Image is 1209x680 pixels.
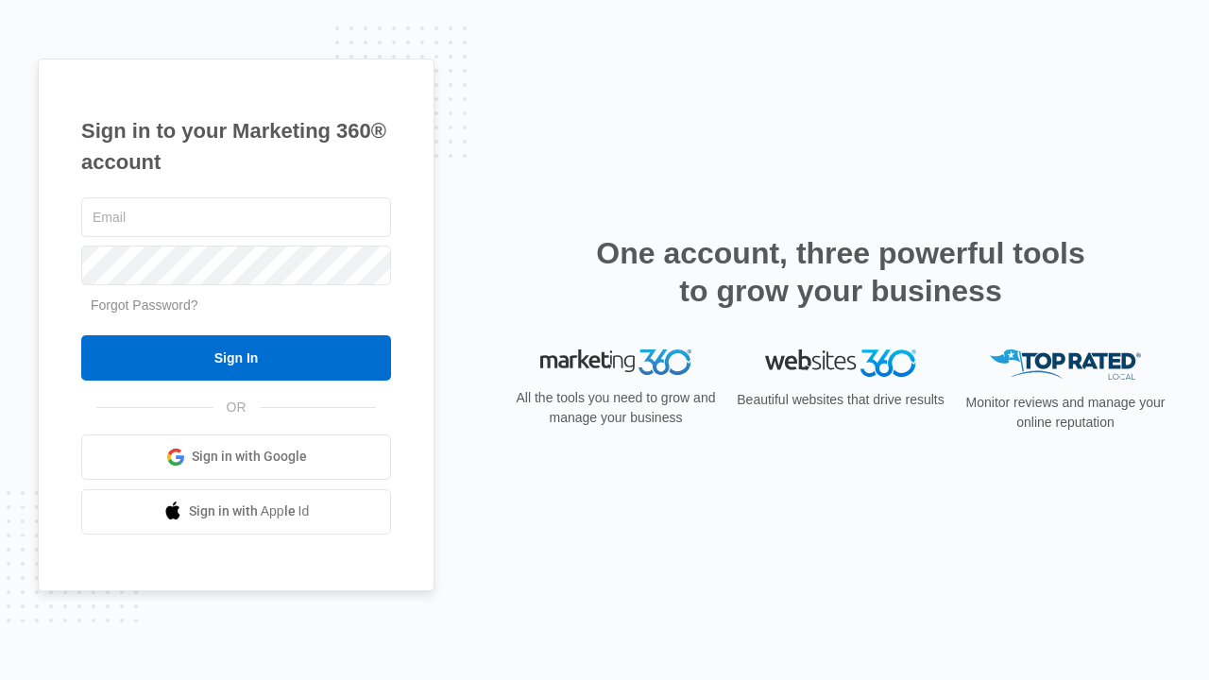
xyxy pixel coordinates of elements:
[81,434,391,480] a: Sign in with Google
[81,489,391,535] a: Sign in with Apple Id
[540,349,691,376] img: Marketing 360
[81,115,391,178] h1: Sign in to your Marketing 360® account
[81,197,391,237] input: Email
[91,297,198,313] a: Forgot Password?
[960,393,1171,433] p: Monitor reviews and manage your online reputation
[213,398,260,417] span: OR
[990,349,1141,381] img: Top Rated Local
[510,388,722,428] p: All the tools you need to grow and manage your business
[590,234,1091,310] h2: One account, three powerful tools to grow your business
[765,349,916,377] img: Websites 360
[735,390,946,410] p: Beautiful websites that drive results
[81,335,391,381] input: Sign In
[192,447,307,467] span: Sign in with Google
[189,501,310,521] span: Sign in with Apple Id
